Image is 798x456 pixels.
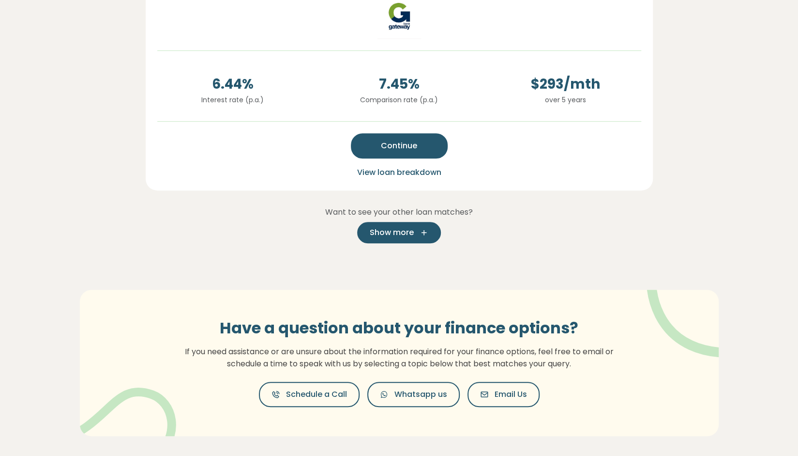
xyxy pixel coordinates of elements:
button: Continue [351,133,448,158]
button: Schedule a Call [259,382,360,407]
span: Whatsapp us [394,389,447,400]
p: Interest rate (p.a.) [157,94,308,105]
button: View loan breakdown [354,166,444,179]
img: vector [621,263,748,358]
span: Schedule a Call [286,389,347,400]
span: Show more [370,227,414,238]
span: $ 293 /mth [490,74,641,94]
button: Show more [357,222,441,243]
p: over 5 years [490,94,641,105]
span: 7.45 % [324,74,475,94]
button: Email Us [467,382,540,407]
span: Email Us [495,389,527,400]
span: 6.44 % [157,74,308,94]
p: If you need assistance or are unsure about the information required for your finance options, fee... [179,346,619,370]
p: Want to see your other loan matches? [146,206,653,219]
button: Whatsapp us [367,382,460,407]
span: View loan breakdown [357,167,441,178]
span: Continue [381,140,417,152]
p: Comparison rate (p.a.) [324,94,475,105]
h3: Have a question about your finance options? [179,319,619,337]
